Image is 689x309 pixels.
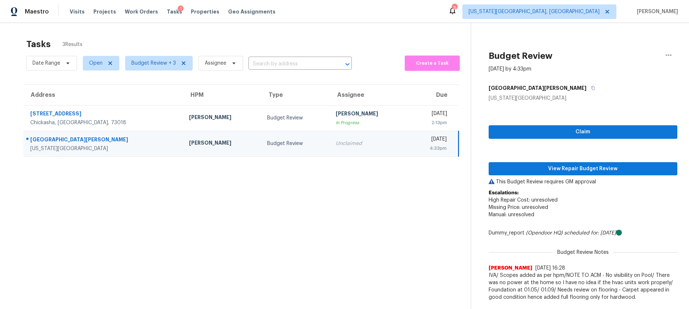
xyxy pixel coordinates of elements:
th: HPM [183,85,261,105]
div: [PERSON_NAME] [336,110,402,119]
span: Missing Price: unresolved [489,205,548,210]
th: Type [261,85,330,105]
div: Chickasha, [GEOGRAPHIC_DATA], 73018 [30,119,177,126]
span: [DATE] 16:28 [535,266,565,271]
i: (Opendoor HQ) [526,230,563,236]
span: IVA/ Scopes added as per hpm/NOTE TO ACM - No visibility on Pool/ There was no power at the home ... [489,272,677,301]
div: [PERSON_NAME] [189,139,255,148]
span: Claim [494,127,671,137]
input: Search by address [249,58,331,70]
div: Budget Review [267,140,324,147]
div: [PERSON_NAME] [189,114,255,123]
span: Assignee [205,60,226,67]
th: Due [408,85,458,105]
b: Escalations: [489,190,519,195]
span: Visits [70,8,85,15]
span: Work Orders [125,8,158,15]
div: 3 [452,4,457,12]
span: Tasks [167,9,182,14]
div: [STREET_ADDRESS] [30,110,177,119]
span: Properties [191,8,219,15]
span: Create a Task [408,59,456,68]
div: 4:33pm [414,145,447,152]
span: Open [89,60,103,67]
button: Create a Task [405,56,460,71]
button: View Repair Budget Review [489,162,677,176]
span: High Repair Cost: unresolved [489,198,558,203]
span: Budget Review Notes [553,249,613,256]
div: Budget Review [267,114,324,122]
div: In Progress [336,119,402,126]
div: Unclaimed [336,140,402,147]
div: [GEOGRAPHIC_DATA][PERSON_NAME] [30,136,177,145]
span: 3 Results [62,41,82,48]
th: Address [23,85,183,105]
div: [DATE] [414,110,447,119]
span: Manual: unresolved [489,212,534,217]
div: [DATE] [414,136,447,145]
h2: Tasks [26,41,51,48]
span: [PERSON_NAME] [634,8,678,15]
span: View Repair Budget Review [494,164,671,173]
button: Claim [489,125,677,139]
p: This Budget Review requires GM approval [489,178,677,186]
div: 2:13pm [414,119,447,126]
div: [DATE] by 4:33pm [489,65,531,73]
span: [PERSON_NAME] [489,264,532,272]
h2: Budget Review [489,52,553,60]
div: [US_STATE][GEOGRAPHIC_DATA] [489,95,677,102]
span: Geo Assignments [228,8,276,15]
div: [US_STATE][GEOGRAPHIC_DATA] [30,145,177,152]
h5: [GEOGRAPHIC_DATA][PERSON_NAME] [489,84,586,92]
div: Dummy_report [489,229,677,237]
button: Copy Address [586,81,596,95]
span: Projects [93,8,116,15]
span: [US_STATE][GEOGRAPHIC_DATA], [GEOGRAPHIC_DATA] [469,8,600,15]
span: Date Range [32,60,60,67]
button: Open [342,59,353,69]
th: Assignee [330,85,408,105]
span: Maestro [25,8,49,15]
i: scheduled for: [DATE] [564,230,616,236]
div: 1 [178,5,184,13]
span: Budget Review + 3 [131,60,176,67]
